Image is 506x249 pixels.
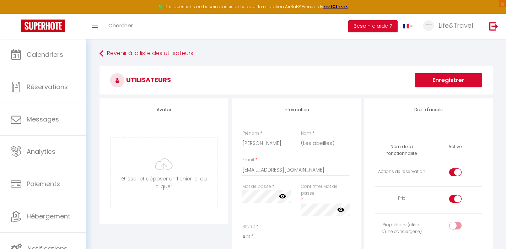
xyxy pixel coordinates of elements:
h4: Avatar [110,107,217,112]
h3: Utilisateurs [99,66,493,94]
label: Mot de passe [242,183,271,190]
label: Prénom [242,130,259,137]
a: Revenir à la liste des utilisateurs [99,47,493,60]
h4: Information [242,107,350,112]
img: Super Booking [21,20,65,32]
div: Propriétaire (client d'une conciergerie) [378,222,426,235]
div: Prix [378,195,426,202]
button: Enregistrer [415,73,482,87]
img: ... [423,20,434,31]
label: Statut [242,223,255,230]
span: Analytics [27,147,55,156]
a: >>> ICI <<<< [323,4,348,10]
h4: Droit d'accès [375,107,482,112]
span: Calendriers [27,50,63,59]
span: Paiements [27,179,60,188]
span: Réservations [27,82,68,91]
label: Confirmer Mot de passe [301,183,350,197]
label: Nom [301,130,311,137]
span: Chercher [108,22,133,29]
button: Besoin d'aide ? [348,20,398,32]
a: ... Life&Travel [418,14,482,39]
a: Chercher [103,14,138,39]
span: Life&Travel [438,21,473,30]
span: Messages [27,115,59,124]
th: Activé [446,141,464,153]
label: Email [242,157,254,163]
span: Hébergement [27,212,70,221]
img: logout [489,22,498,31]
th: Nom de la fonctionnalité [375,141,429,160]
div: Actions de réservation [378,168,426,175]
